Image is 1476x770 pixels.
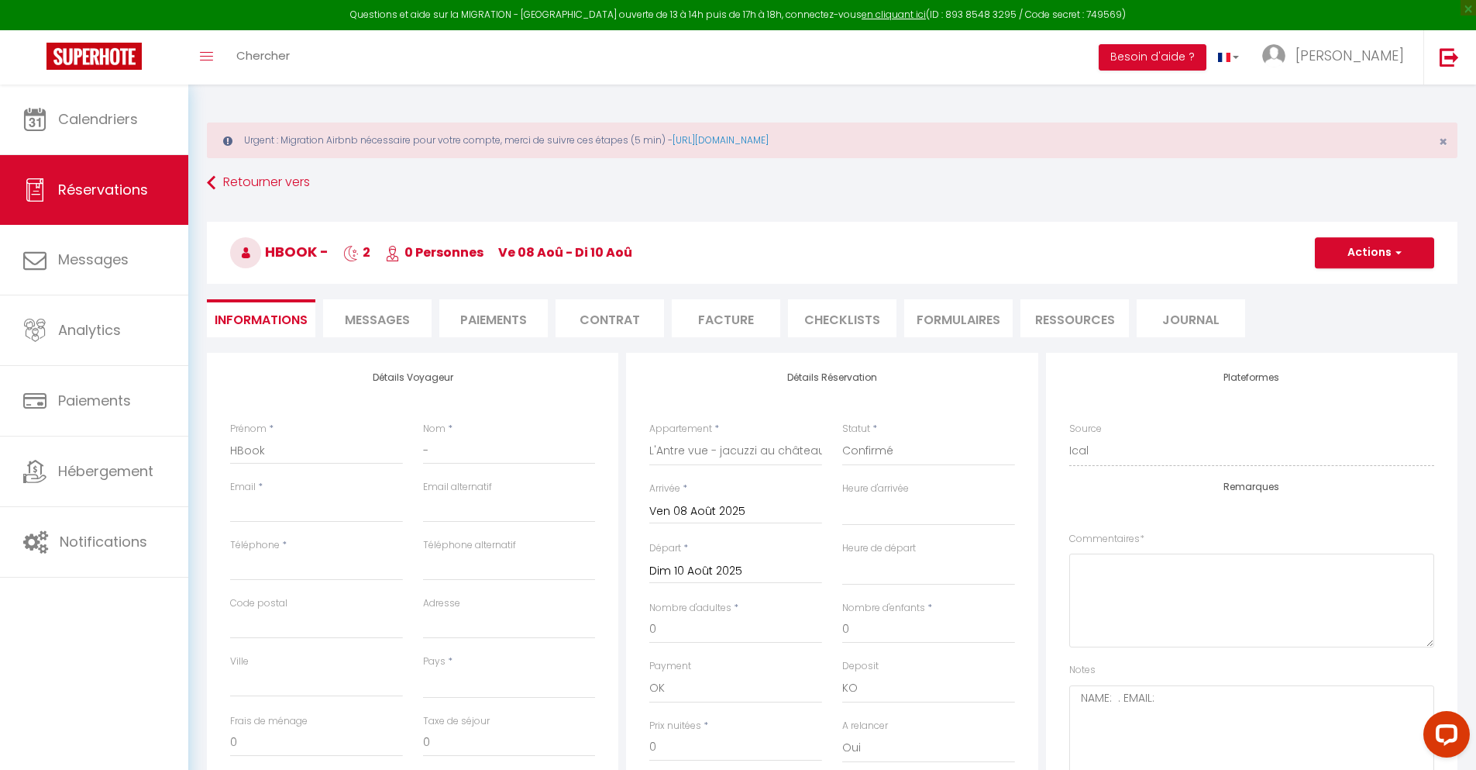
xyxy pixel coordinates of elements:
[1069,663,1096,678] label: Notes
[1411,705,1476,770] iframe: LiveChat chat widget
[649,541,681,556] label: Départ
[498,243,632,261] span: ve 08 Aoû - di 10 Aoû
[1069,422,1102,437] label: Source
[423,480,492,495] label: Email alternatif
[230,654,249,669] label: Ville
[1099,44,1206,71] button: Besoin d'aide ?
[649,372,1014,383] h4: Détails Réservation
[649,719,701,734] label: Prix nuitées
[230,538,280,553] label: Téléphone
[649,482,680,496] label: Arrivée
[423,654,446,669] label: Pays
[423,596,460,611] label: Adresse
[1251,30,1423,85] a: ... [PERSON_NAME]
[58,391,131,410] span: Paiements
[343,243,370,261] span: 2
[904,299,1013,337] li: FORMULAIRES
[58,320,121,340] span: Analytics
[1262,44,1285,67] img: ...
[1020,299,1129,337] li: Ressources
[842,482,909,496] label: Heure d'arrivée
[58,109,138,129] span: Calendriers
[842,422,870,437] label: Statut
[842,541,916,556] label: Heure de départ
[1439,135,1447,149] button: Close
[862,8,926,21] a: en cliquant ici
[58,461,153,481] span: Hébergement
[230,596,287,611] label: Code postal
[1439,132,1447,151] span: ×
[788,299,896,337] li: CHECKLISTS
[423,422,446,437] label: Nom
[842,659,879,674] label: Deposit
[58,180,148,199] span: Réservations
[649,422,712,437] label: Appartement
[345,311,410,329] span: Messages
[423,714,490,729] label: Taxe de séjour
[207,123,1457,158] div: Urgent : Migration Airbnb nécessaire pour votre compte, merci de suivre ces étapes (5 min) -
[385,243,483,261] span: 0 Personnes
[842,601,925,616] label: Nombre d'enfants
[649,601,731,616] label: Nombre d'adultes
[230,242,329,261] span: HBook -
[207,299,315,337] li: Informations
[46,43,142,70] img: Super Booking
[1069,532,1144,547] label: Commentaires
[1440,47,1459,67] img: logout
[207,169,1457,197] a: Retourner vers
[1295,46,1404,65] span: [PERSON_NAME]
[1315,237,1434,268] button: Actions
[1069,482,1434,492] h4: Remarques
[225,30,301,85] a: Chercher
[439,299,548,337] li: Paiements
[230,714,308,729] label: Frais de ménage
[1069,372,1434,383] h4: Plateformes
[423,538,516,553] label: Téléphone alternatif
[556,299,664,337] li: Contrat
[60,532,147,551] span: Notifications
[672,299,780,337] li: Facture
[236,47,290,64] span: Chercher
[673,133,769,147] a: [URL][DOMAIN_NAME]
[230,422,267,437] label: Prénom
[58,250,129,269] span: Messages
[649,659,691,674] label: Payment
[230,480,256,495] label: Email
[842,719,888,734] label: A relancer
[230,372,595,383] h4: Détails Voyageur
[1137,299,1245,337] li: Journal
